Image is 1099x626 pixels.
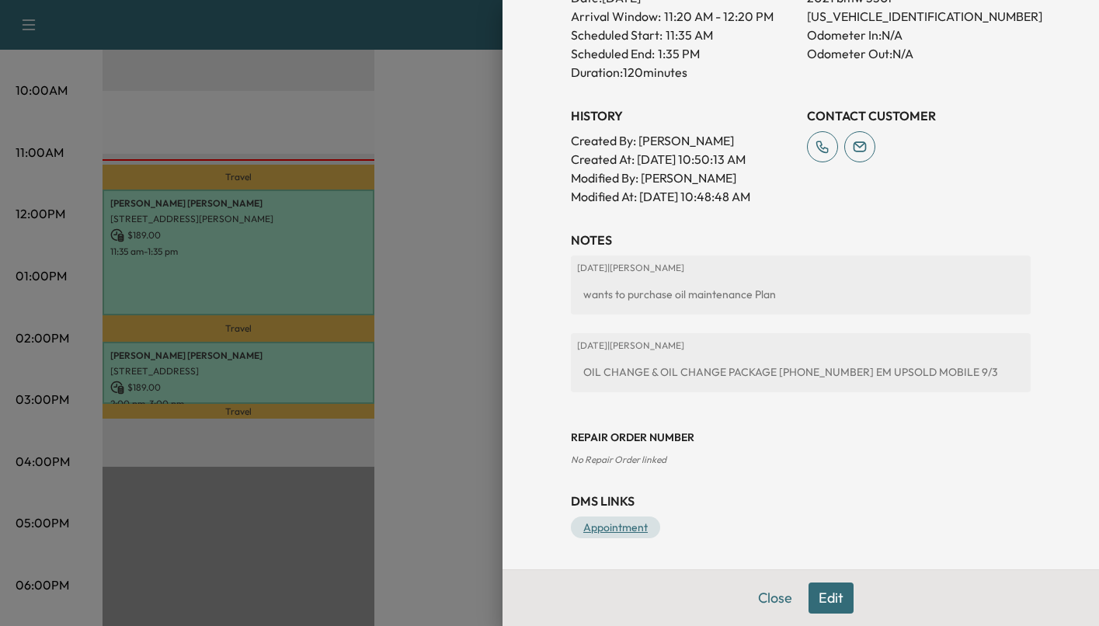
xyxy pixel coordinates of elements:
[571,26,663,44] p: Scheduled Start:
[748,583,802,614] button: Close
[807,26,1031,44] p: Odometer In: N/A
[571,231,1031,249] h3: NOTES
[571,454,666,465] span: No Repair Order linked
[571,7,795,26] p: Arrival Window:
[577,339,1024,352] p: [DATE] | [PERSON_NAME]
[571,492,1031,510] h3: DMS Links
[577,280,1024,308] div: wants to purchase oil maintenance Plan
[807,106,1031,125] h3: CONTACT CUSTOMER
[666,26,713,44] p: 11:35 AM
[577,262,1024,274] p: [DATE] | [PERSON_NAME]
[577,358,1024,386] div: OIL CHANGE & OIL CHANGE PACKAGE [PHONE_NUMBER] EM UPSOLD MOBILE 9/3
[571,516,660,538] a: Appointment
[571,106,795,125] h3: History
[571,187,795,206] p: Modified At : [DATE] 10:48:48 AM
[571,44,655,63] p: Scheduled End:
[658,44,700,63] p: 1:35 PM
[807,7,1031,26] p: [US_VEHICLE_IDENTIFICATION_NUMBER]
[571,63,795,82] p: Duration: 120 minutes
[571,150,795,169] p: Created At : [DATE] 10:50:13 AM
[664,7,774,26] span: 11:20 AM - 12:20 PM
[571,169,795,187] p: Modified By : [PERSON_NAME]
[571,430,1031,445] h3: Repair Order number
[807,44,1031,63] p: Odometer Out: N/A
[809,583,854,614] button: Edit
[571,131,795,150] p: Created By : [PERSON_NAME]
